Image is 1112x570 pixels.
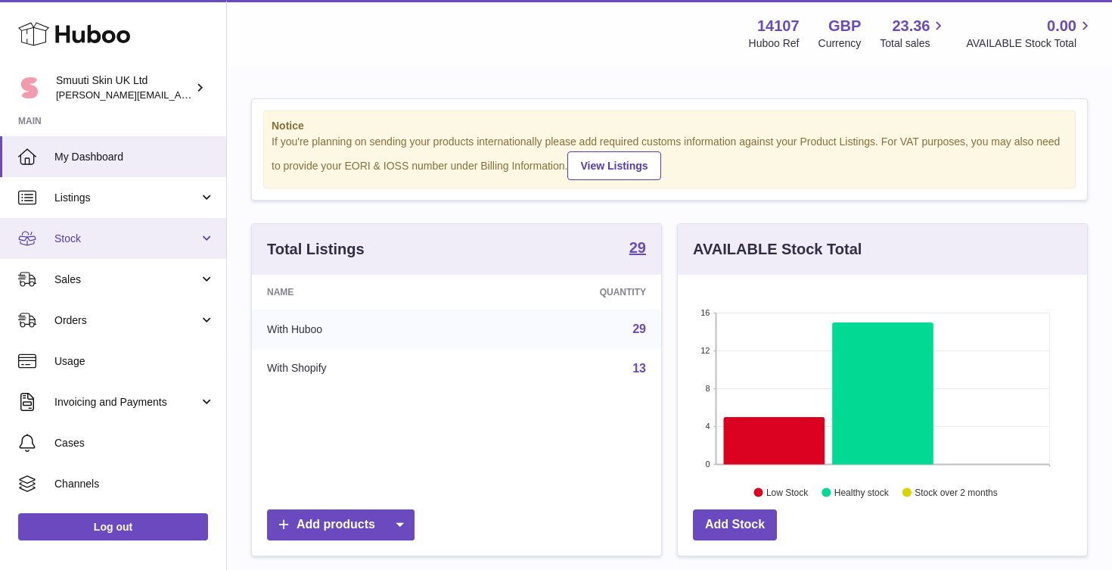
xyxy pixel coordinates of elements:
span: Invoicing and Payments [54,395,199,410]
th: Quantity [473,275,661,310]
text: 12 [700,346,710,355]
img: ilona@beautyko.fi [18,76,41,99]
div: If you're planning on sending your products internationally please add required customs informati... [272,135,1067,180]
text: 0 [705,459,710,469]
text: Stock over 2 months [915,487,997,497]
a: Add products [267,509,415,540]
span: Total sales [880,36,947,51]
span: Listings [54,191,199,205]
h3: Total Listings [267,239,365,260]
strong: 29 [629,240,646,255]
span: [PERSON_NAME][EMAIL_ADDRESS][DOMAIN_NAME] [56,89,303,101]
a: 23.36 Total sales [880,16,947,51]
span: Channels [54,477,215,491]
span: Stock [54,232,199,246]
strong: GBP [828,16,861,36]
span: 0.00 [1047,16,1076,36]
div: Huboo Ref [749,36,800,51]
text: 4 [705,422,710,431]
a: Add Stock [693,509,777,540]
div: Smuuti Skin UK Ltd [56,73,192,102]
span: 23.36 [892,16,930,36]
td: With Shopify [252,349,473,388]
div: Currency [818,36,862,51]
strong: Notice [272,119,1067,133]
a: 29 [632,322,646,335]
text: 16 [700,308,710,317]
span: Usage [54,354,215,369]
span: Sales [54,273,199,287]
td: With Huboo [252,310,473,349]
span: Cases [54,436,215,450]
span: AVAILABLE Stock Total [966,36,1094,51]
a: Log out [18,513,208,540]
th: Name [252,275,473,310]
a: 0.00 AVAILABLE Stock Total [966,16,1094,51]
h3: AVAILABLE Stock Total [693,239,862,260]
text: 8 [705,384,710,393]
text: Healthy stock [834,487,890,497]
span: Orders [54,313,199,328]
strong: 14107 [757,16,800,36]
a: View Listings [567,151,660,180]
span: My Dashboard [54,150,215,164]
a: 13 [632,362,646,375]
text: Low Stock [766,487,809,497]
a: 29 [629,240,646,258]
